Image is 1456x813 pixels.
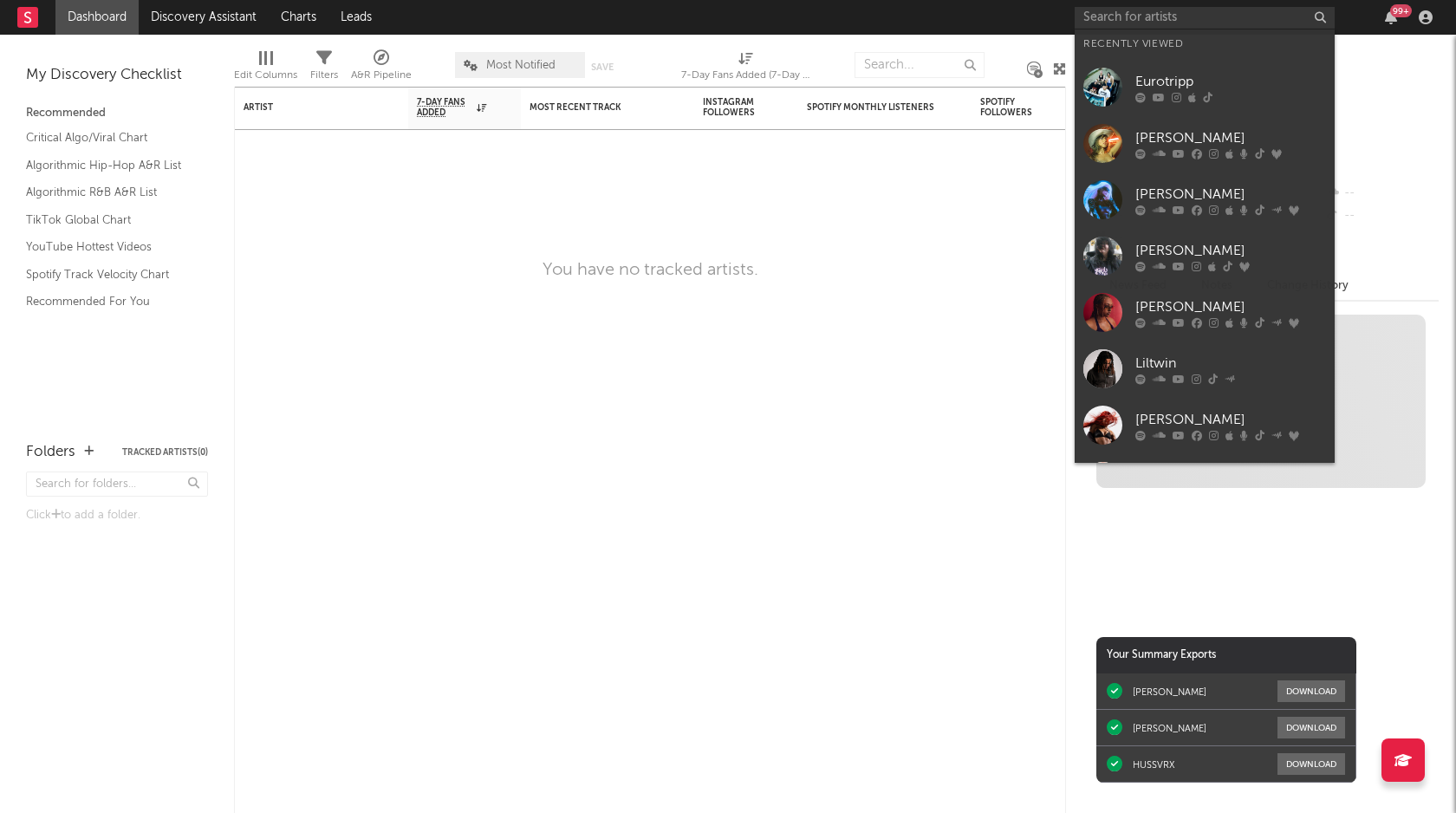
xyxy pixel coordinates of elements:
[26,211,191,230] a: TikTok Global Chart
[1277,753,1345,775] button: Download
[807,102,937,113] div: Spotify Monthly Listeners
[26,128,191,147] a: Critical Algo/Viral Chart
[1135,127,1326,148] div: [PERSON_NAME]
[1075,284,1335,341] a: [PERSON_NAME]
[1133,686,1206,698] div: [PERSON_NAME]
[26,156,191,175] a: Algorithmic Hip-Hop A&R List
[1096,637,1356,673] div: Your Summary Exports
[1135,240,1326,261] div: [PERSON_NAME]
[980,97,1041,118] div: Spotify Followers
[1277,717,1345,738] button: Download
[234,43,297,94] div: Edit Columns
[26,265,191,284] a: Spotify Track Velocity Chart
[1390,4,1412,17] div: 99 +
[1075,115,1335,172] a: [PERSON_NAME]
[1135,353,1326,374] div: Liltwin
[1075,7,1335,29] input: Search for artists
[1075,397,1335,453] a: [PERSON_NAME]
[26,103,208,124] div: Recommended
[1135,409,1326,430] div: [PERSON_NAME]
[1323,182,1439,205] div: --
[1083,34,1326,55] div: Recently Viewed
[1075,453,1335,510] a: [PERSON_NAME]
[1135,71,1326,92] div: Eurotripp
[1075,172,1335,228] a: [PERSON_NAME]
[855,52,985,78] input: Search...
[351,65,412,86] div: A&R Pipeline
[1323,205,1439,227] div: --
[26,183,191,202] a: Algorithmic R&B A&R List
[26,472,208,497] input: Search for folders...
[681,43,811,94] div: 7-Day Fans Added (7-Day Fans Added)
[1385,10,1397,24] button: 99+
[591,62,614,72] button: Save
[1075,341,1335,397] a: Liltwin
[26,505,208,526] div: Click to add a folder.
[486,60,556,71] span: Most Notified
[1135,296,1326,317] div: [PERSON_NAME]
[1133,758,1175,771] div: HUSSVRX
[1135,184,1326,205] div: [PERSON_NAME]
[310,43,338,94] div: Filters
[310,65,338,86] div: Filters
[417,97,472,118] span: 7-Day Fans Added
[703,97,764,118] div: Instagram Followers
[122,448,208,457] button: Tracked Artists(0)
[26,65,208,86] div: My Discovery Checklist
[26,292,191,311] a: Recommended For You
[351,43,412,94] div: A&R Pipeline
[244,102,374,113] div: Artist
[1075,228,1335,284] a: [PERSON_NAME]
[234,65,297,86] div: Edit Columns
[530,102,660,113] div: Most Recent Track
[26,237,191,257] a: YouTube Hottest Videos
[1277,680,1345,702] button: Download
[1133,722,1206,734] div: [PERSON_NAME]
[1075,59,1335,115] a: Eurotripp
[26,442,75,463] div: Folders
[543,260,758,281] div: You have no tracked artists.
[681,65,811,86] div: 7-Day Fans Added (7-Day Fans Added)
